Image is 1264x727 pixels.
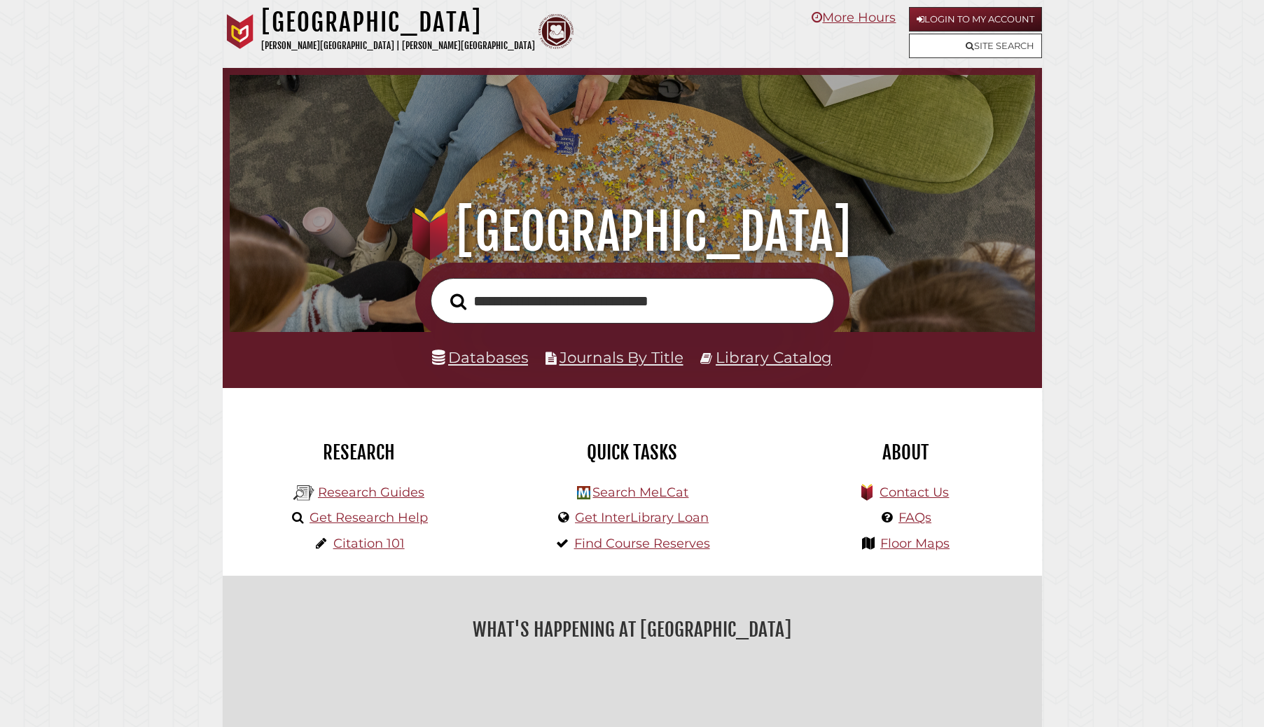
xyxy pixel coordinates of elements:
a: FAQs [898,510,931,525]
p: [PERSON_NAME][GEOGRAPHIC_DATA] | [PERSON_NAME][GEOGRAPHIC_DATA] [261,38,535,54]
img: Hekman Library Logo [577,486,590,499]
a: Login to My Account [909,7,1042,32]
a: Contact Us [880,485,949,500]
a: More Hours [812,10,896,25]
a: Get InterLibrary Loan [575,510,709,525]
button: Search [443,289,473,314]
i: Search [450,293,466,310]
h2: Research [233,441,485,464]
a: Search MeLCat [592,485,688,500]
img: Calvin Theological Seminary [539,14,574,49]
a: Floor Maps [880,536,950,551]
img: Calvin University [223,14,258,49]
h1: [GEOGRAPHIC_DATA] [261,7,535,38]
a: Get Research Help [310,510,428,525]
h1: [GEOGRAPHIC_DATA] [249,201,1016,263]
h2: What's Happening at [GEOGRAPHIC_DATA] [233,614,1032,646]
img: Hekman Library Logo [293,483,314,504]
a: Research Guides [318,485,424,500]
a: Journals By Title [560,348,683,366]
a: Citation 101 [333,536,405,551]
a: Find Course Reserves [574,536,710,551]
a: Site Search [909,34,1042,58]
h2: Quick Tasks [506,441,758,464]
a: Databases [432,348,528,366]
a: Library Catalog [716,348,832,366]
h2: About [779,441,1032,464]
